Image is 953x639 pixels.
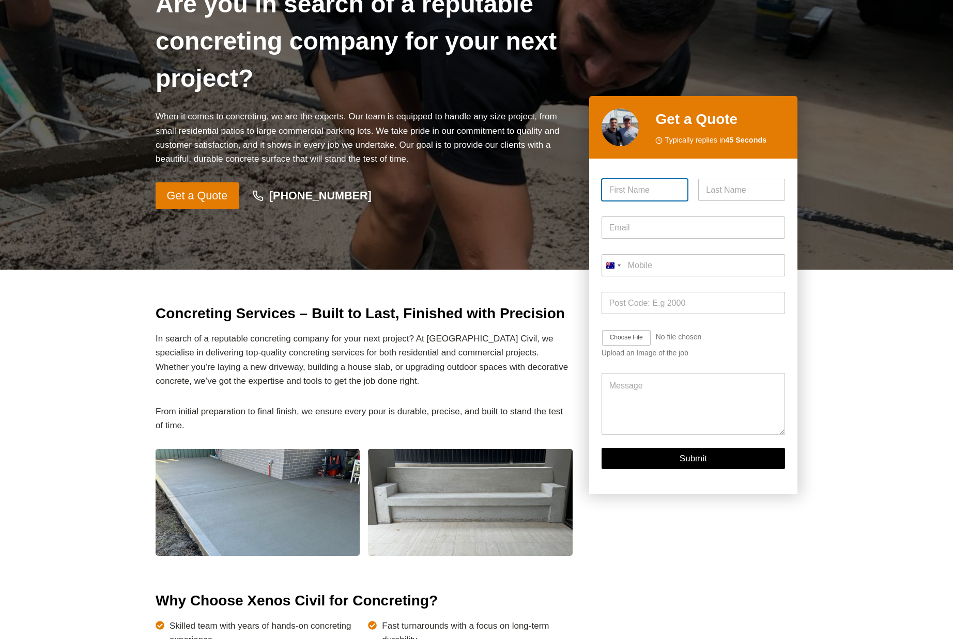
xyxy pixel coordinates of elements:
h2: Get a Quote [655,108,785,130]
p: From initial preparation to final finish, we ensure every pour is durable, precise, and built to ... [156,404,573,432]
a: Get a Quote [156,182,239,209]
input: Post Code: E.g 2000 [602,292,785,314]
input: First Name [602,179,688,201]
span: Typically replies in [665,134,766,146]
h2: Why Choose Xenos Civil for Concreting? [156,590,573,612]
input: Mobile [602,254,785,276]
button: Submit [602,448,785,469]
h2: Concreting Services – Built to Last, Finished with Precision [156,303,573,324]
a: [PHONE_NUMBER] [243,184,381,208]
strong: 45 Seconds [725,136,766,144]
p: When it comes to concreting, we are the experts. Our team is equipped to handle any size project,... [156,110,573,166]
span: Get a Quote [167,187,228,205]
div: Upload an Image of the job [602,349,785,357]
button: Selected country [602,254,624,276]
p: In search of a reputable concreting company for your next project? At [GEOGRAPHIC_DATA] Civil, we... [156,332,573,388]
input: Email [602,216,785,239]
input: Last Name [698,179,785,201]
strong: [PHONE_NUMBER] [269,189,372,202]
